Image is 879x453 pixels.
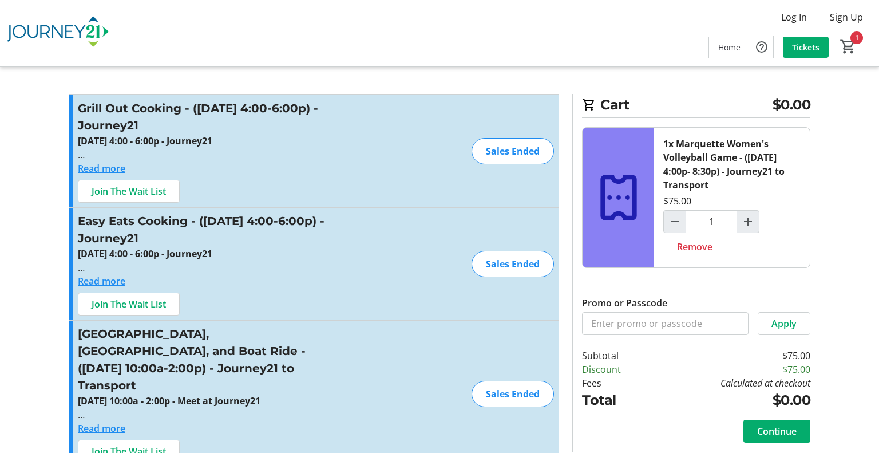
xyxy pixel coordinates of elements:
[750,36,773,58] button: Help
[78,100,328,134] h3: Grill Out Cooking - ([DATE] 4:00-6:00p) - Journey21
[651,349,810,363] td: $75.00
[663,137,801,192] div: 1x Marquette Women's Volleyball Game - ([DATE] 4:00p- 8:30p) - Journey21 to Transport
[78,325,328,394] h3: [GEOGRAPHIC_DATA], [GEOGRAPHIC_DATA], and Boat Ride - ([DATE] 10:00a-2:00p) - Journey21 to Transport
[582,349,651,363] td: Subtotal
[78,247,212,260] strong: [DATE] 4:00 - 6:00p - Journey21
[92,184,166,198] span: Join The Wait List
[757,424,797,438] span: Continue
[737,211,759,233] button: Increment by one
[830,10,863,24] span: Sign Up
[783,37,829,58] a: Tickets
[92,297,166,311] span: Join The Wait List
[78,422,125,435] button: Read more
[582,94,810,118] h2: Cart
[78,274,125,288] button: Read more
[651,390,810,411] td: $0.00
[582,312,749,335] input: Enter promo or passcode
[78,395,260,407] strong: [DATE] 10:00a - 2:00p - Meet at Journey21
[78,180,180,203] button: Join The Wait List
[772,8,816,26] button: Log In
[78,212,328,247] h3: Easy Eats Cooking - ([DATE] 4:00-6:00p) - Journey21
[664,211,686,233] button: Decrement by one
[582,363,651,376] td: Discount
[582,376,651,390] td: Fees
[743,420,810,443] button: Continue
[472,251,554,277] div: Sales Ended
[781,10,807,24] span: Log In
[472,138,554,164] div: Sales Ended
[771,317,797,330] span: Apply
[677,240,712,254] span: Remove
[78,135,212,147] strong: [DATE] 4:00 - 6:00p - Journey21
[773,94,811,115] span: $0.00
[7,5,109,62] img: Journey21's Logo
[78,293,180,316] button: Join The Wait List
[582,296,667,310] label: Promo or Passcode
[663,194,691,208] div: $75.00
[651,376,810,390] td: Calculated at checkout
[78,161,125,175] button: Read more
[758,312,810,335] button: Apply
[651,363,810,376] td: $75.00
[792,41,819,53] span: Tickets
[821,8,872,26] button: Sign Up
[582,390,651,411] td: Total
[718,41,741,53] span: Home
[663,235,726,258] button: Remove
[472,381,554,407] div: Sales Ended
[838,36,858,57] button: Cart
[686,210,737,233] input: Marquette Women's Volleyball Game - (September 27 - 4:00p- 8:30p) - Journey21 to Transport Quantity
[709,37,750,58] a: Home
